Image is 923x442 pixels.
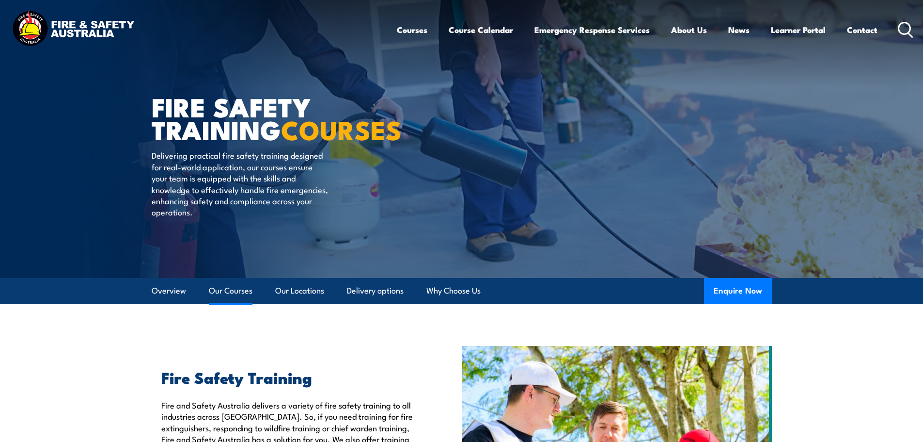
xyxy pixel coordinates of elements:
[152,278,186,304] a: Overview
[281,109,402,149] strong: COURSES
[397,17,427,43] a: Courses
[209,278,252,304] a: Our Courses
[728,17,750,43] a: News
[275,278,324,304] a: Our Locations
[152,149,329,217] p: Delivering practical fire safety training designed for real-world application, our courses ensure...
[449,17,513,43] a: Course Calendar
[347,278,404,304] a: Delivery options
[847,17,877,43] a: Contact
[426,278,481,304] a: Why Choose Us
[161,370,417,384] h2: Fire Safety Training
[534,17,650,43] a: Emergency Response Services
[671,17,707,43] a: About Us
[771,17,826,43] a: Learner Portal
[704,278,772,304] button: Enquire Now
[152,95,391,140] h1: FIRE SAFETY TRAINING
